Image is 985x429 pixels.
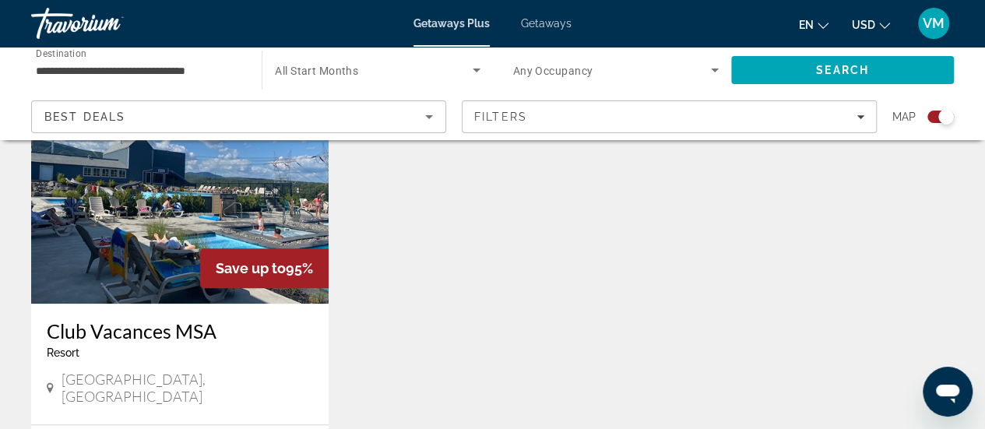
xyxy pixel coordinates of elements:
div: 95% [200,248,329,288]
span: Any Occupancy [513,65,593,77]
span: VM [923,16,945,31]
input: Select destination [36,62,241,80]
button: Search [731,56,954,84]
span: Best Deals [44,111,125,123]
span: Filters [474,111,527,123]
span: Search [816,64,869,76]
img: Club Vacances MSA [31,55,329,304]
span: Save up to [216,260,286,276]
button: Change language [799,13,828,36]
span: en [799,19,814,31]
span: USD [852,19,875,31]
mat-select: Sort by [44,107,433,126]
a: Travorium [31,3,187,44]
iframe: Button to launch messaging window [923,367,973,417]
span: Map [892,106,916,128]
button: User Menu [913,7,954,40]
span: [GEOGRAPHIC_DATA], [GEOGRAPHIC_DATA] [62,371,313,405]
span: Destination [36,47,86,58]
button: Change currency [852,13,890,36]
a: Getaways Plus [413,17,490,30]
a: Getaways [521,17,572,30]
span: Resort [47,346,79,359]
span: All Start Months [275,65,358,77]
a: Club Vacances MSA [47,319,313,343]
button: Filters [462,100,877,133]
